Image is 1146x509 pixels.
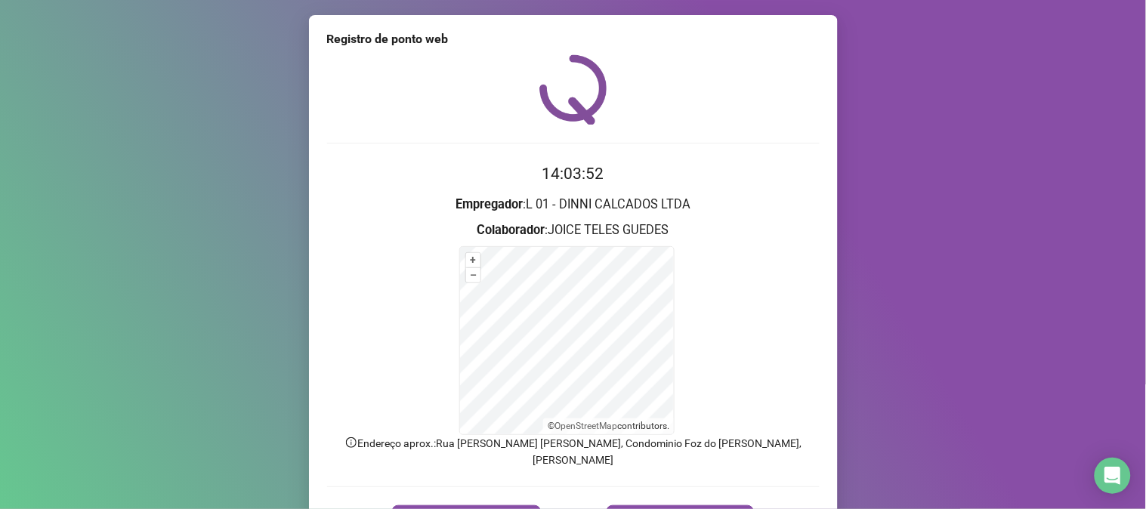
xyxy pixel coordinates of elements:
[1095,458,1131,494] div: Open Intercom Messenger
[327,435,820,468] p: Endereço aprox. : Rua [PERSON_NAME] [PERSON_NAME], Condominio Foz do [PERSON_NAME], [PERSON_NAME]
[554,421,617,431] a: OpenStreetMap
[344,436,358,449] span: info-circle
[548,421,669,431] li: © contributors.
[477,223,545,237] strong: Colaborador
[466,253,480,267] button: +
[466,268,480,282] button: –
[456,197,523,211] strong: Empregador
[542,165,604,183] time: 14:03:52
[539,54,607,125] img: QRPoint
[327,30,820,48] div: Registro de ponto web
[327,195,820,214] h3: : L 01 - DINNI CALCADOS LTDA
[327,221,820,240] h3: : JOICE TELES GUEDES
